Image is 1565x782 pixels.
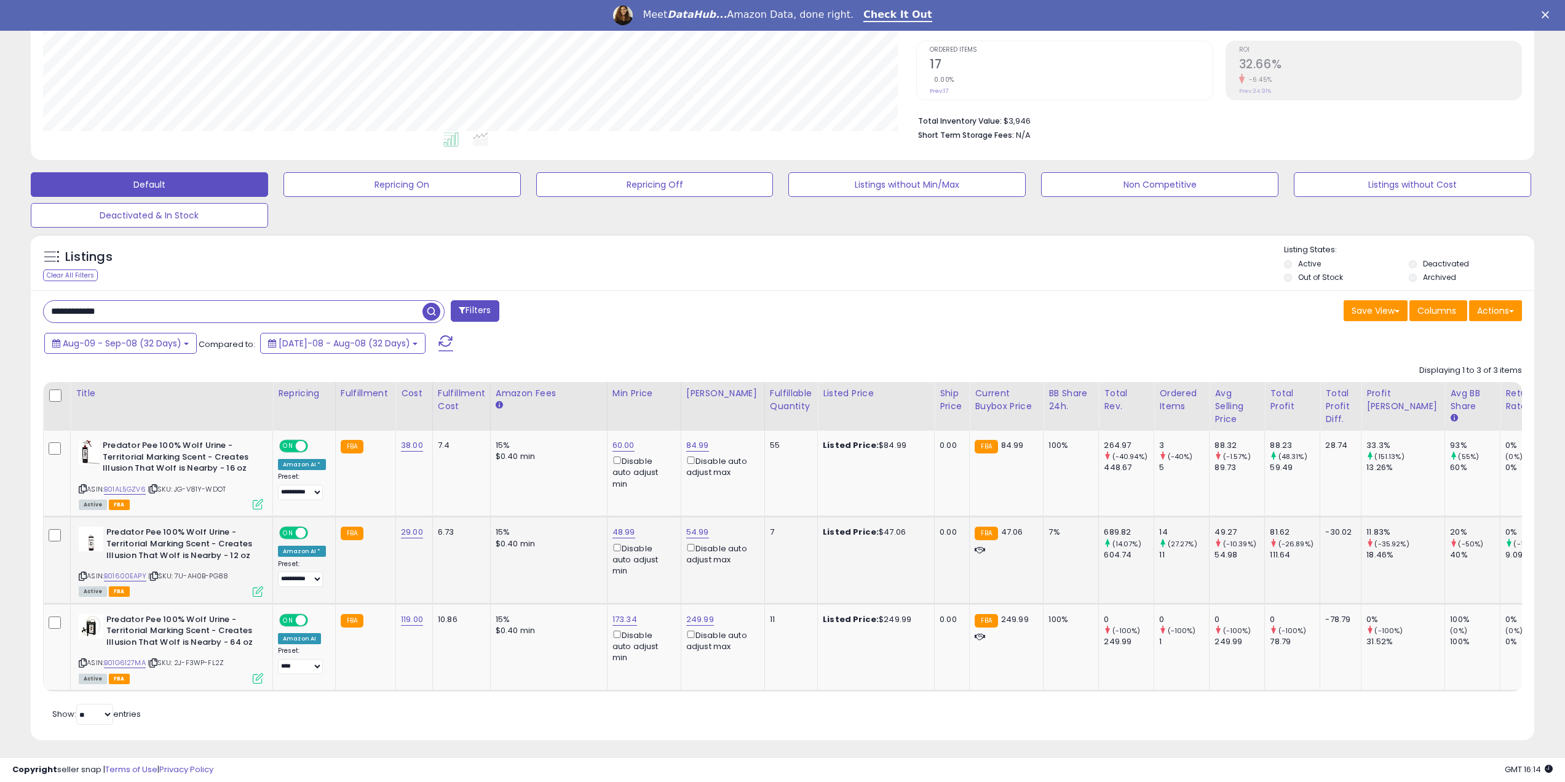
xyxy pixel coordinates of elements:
[1223,452,1251,461] small: (-1.57%)
[1450,626,1467,636] small: (0%)
[975,387,1038,413] div: Current Buybox Price
[1270,440,1320,451] div: 88.23
[12,764,57,775] strong: Copyright
[278,459,326,470] div: Amazon AI *
[31,172,268,197] button: Default
[79,614,263,682] div: ASIN:
[1458,452,1479,461] small: (55%)
[975,440,997,453] small: FBA
[1366,527,1444,538] div: 11.83%
[79,674,107,684] span: All listings currently available for purchase on Amazon
[1505,626,1523,636] small: (0%)
[106,527,256,564] b: Predator Pee 100% Wolf Urine - Territorial Marking Scent - Creates Illusion That Wolf is Nearby -...
[686,526,709,538] a: 54.99
[76,387,267,400] div: Title
[770,387,812,413] div: Fulfillable Quantity
[79,586,107,597] span: All listings currently available for purchase on Amazon
[79,500,107,510] span: All listings currently available for purchase on Amazon
[1366,440,1444,451] div: 33.3%
[105,764,157,775] a: Terms of Use
[613,6,633,25] img: Profile image for Georgie
[918,116,1002,126] b: Total Inventory Value:
[1298,258,1321,269] label: Active
[279,337,410,349] span: [DATE]-08 - Aug-08 (32 Days)
[612,628,672,664] div: Disable auto adjust min
[438,440,481,451] div: 7.4
[823,387,929,400] div: Listed Price
[1214,387,1259,426] div: Avg Selling Price
[1223,539,1256,549] small: (-10.39%)
[79,527,263,595] div: ASIN:
[1239,57,1521,74] h2: 32.66%
[1048,614,1089,625] div: 100%
[1048,387,1093,413] div: BB Share 24h.
[278,387,330,400] div: Repricing
[1270,636,1320,647] div: 78.79
[341,527,363,540] small: FBA
[823,614,925,625] div: $249.99
[1168,452,1193,461] small: (-40%)
[1104,614,1154,625] div: 0
[823,440,925,451] div: $84.99
[278,633,321,644] div: Amazon AI
[1450,549,1500,561] div: 40%
[1505,462,1555,473] div: 0%
[148,658,224,668] span: | SKU: 2J-F3WP-FL2Z
[104,658,146,668] a: B01G6127MA
[686,541,755,565] div: Disable auto adjust max
[1325,527,1352,538] div: -30.02
[79,614,103,639] img: 416qdlh0jvL._SL40_.jpg
[260,333,426,354] button: [DATE]-08 - Aug-08 (32 Days)
[401,526,423,538] a: 29.00
[1214,527,1264,538] div: 49.27
[63,337,181,349] span: Aug-09 - Sep-08 (32 Days)
[1239,47,1521,54] span: ROI
[496,614,598,625] div: 15%
[109,586,130,597] span: FBA
[1450,636,1500,647] div: 100%
[940,614,960,625] div: 0.00
[1104,636,1154,647] div: 249.99
[1505,387,1550,413] div: Return Rate
[1450,440,1500,451] div: 93%
[612,387,676,400] div: Min Price
[975,527,997,540] small: FBA
[930,57,1212,74] h2: 17
[79,440,100,465] img: 41zY2i-2V7L._SL40_.jpg
[1214,549,1264,561] div: 54.98
[1450,527,1500,538] div: 20%
[1159,636,1209,647] div: 1
[1284,244,1534,256] p: Listing States:
[199,338,255,350] span: Compared to:
[109,500,130,510] span: FBA
[103,440,252,477] b: Predator Pee 100% Wolf Urine - Territorial Marking Scent - Creates Illusion That Wolf is Nearby -...
[496,527,598,538] div: 15%
[1450,413,1457,424] small: Avg BB Share.
[1104,440,1154,451] div: 264.97
[1159,549,1209,561] div: 11
[104,484,146,495] a: B01AL5GZV6
[1505,527,1555,538] div: 0%
[1214,636,1264,647] div: 249.99
[1505,636,1555,647] div: 0%
[65,249,113,266] h5: Listings
[1239,87,1271,95] small: Prev: 34.91%
[451,300,499,322] button: Filters
[106,614,256,652] b: Predator Pee 100% Wolf Urine - Territorial Marking Scent - Creates Illusion That Wolf is Nearby -...
[1505,764,1553,775] span: 2025-09-8 16:14 GMT
[1423,272,1456,282] label: Archived
[823,439,879,451] b: Listed Price:
[823,527,925,538] div: $47.06
[438,387,485,413] div: Fulfillment Cost
[1325,614,1352,625] div: -78.79
[1325,440,1352,451] div: 28.74
[1041,172,1278,197] button: Non Competitive
[667,9,727,20] i: DataHub...
[930,75,954,84] small: 0.00%
[686,454,755,478] div: Disable auto adjust max
[1505,549,1555,561] div: 9.09%
[863,9,932,22] a: Check It Out
[1270,387,1315,413] div: Total Profit
[278,647,326,674] div: Preset:
[1419,365,1522,377] div: Displaying 1 to 3 of 3 items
